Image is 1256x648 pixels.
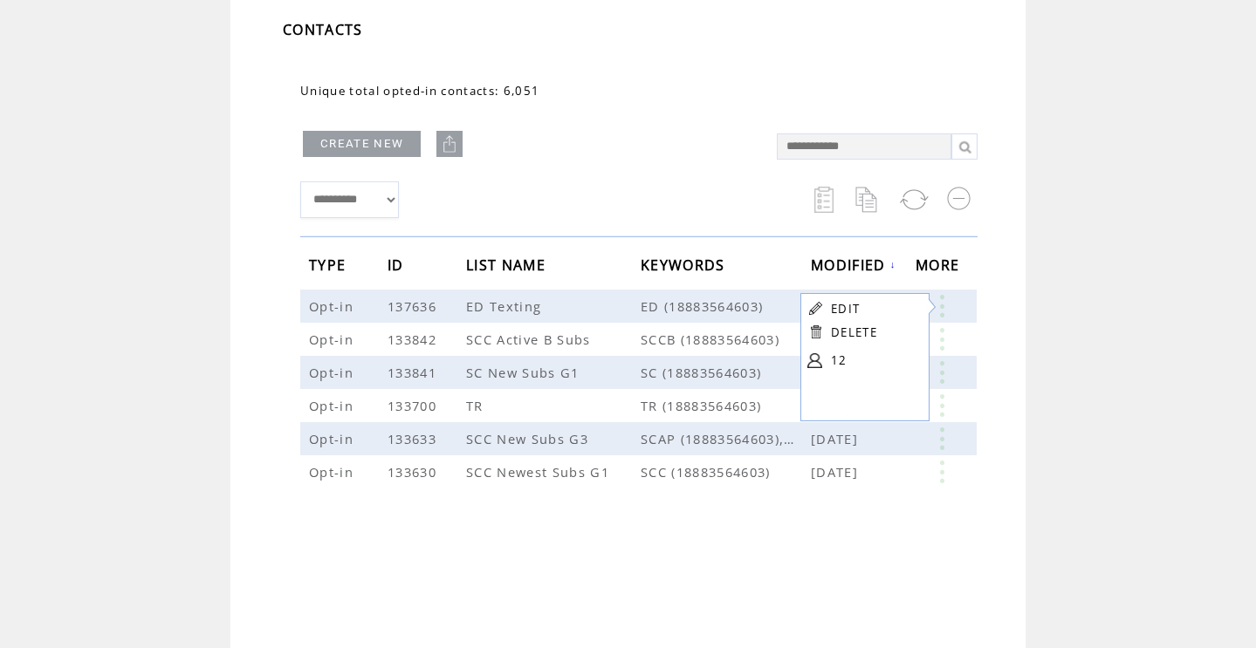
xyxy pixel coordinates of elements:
[388,251,408,283] span: ID
[811,463,862,481] span: [DATE]
[441,135,458,153] img: upload.png
[641,463,811,481] span: SCC (18883564603)
[466,331,595,348] span: SCC Active B Subs
[388,331,441,348] span: 133842
[309,397,358,414] span: Opt-in
[388,430,441,447] span: 133633
[466,430,593,447] span: SCC New Subs G3
[641,430,811,447] span: SCAP (18883564603),SCCAN (18883564603)
[811,259,896,269] a: MODIFIED↓
[309,251,350,283] span: TYPE
[309,331,358,348] span: Opt-in
[466,364,584,381] span: SC New Subs G1
[466,259,550,269] a: LIST NAME
[641,331,811,348] span: SCCB (18883564603)
[916,251,964,283] span: MORE
[466,297,546,315] span: ED Texting
[388,364,441,381] span: 133841
[388,463,441,481] span: 133630
[466,251,550,283] span: LIST NAME
[641,251,730,283] span: KEYWORDS
[309,297,358,315] span: Opt-in
[388,259,408,269] a: ID
[309,259,350,269] a: TYPE
[831,301,860,317] a: EDIT
[831,347,918,373] a: 12
[300,83,539,99] span: Unique total opted-in contacts: 6,051
[466,463,614,481] span: SCC Newest Subs G1
[641,397,811,414] span: TR (18883564603)
[309,463,358,481] span: Opt-in
[303,131,421,157] a: CREATE NEW
[641,297,811,315] span: ED (18883564603)
[309,364,358,381] span: Opt-in
[309,430,358,447] span: Opt-in
[388,397,441,414] span: 133700
[811,251,890,283] span: MODIFIED
[283,20,363,39] span: CONTACTS
[831,324,877,340] a: DELETE
[641,259,730,269] a: KEYWORDS
[641,364,811,381] span: SC (18883564603)
[466,397,488,414] span: TR
[388,297,441,315] span: 137636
